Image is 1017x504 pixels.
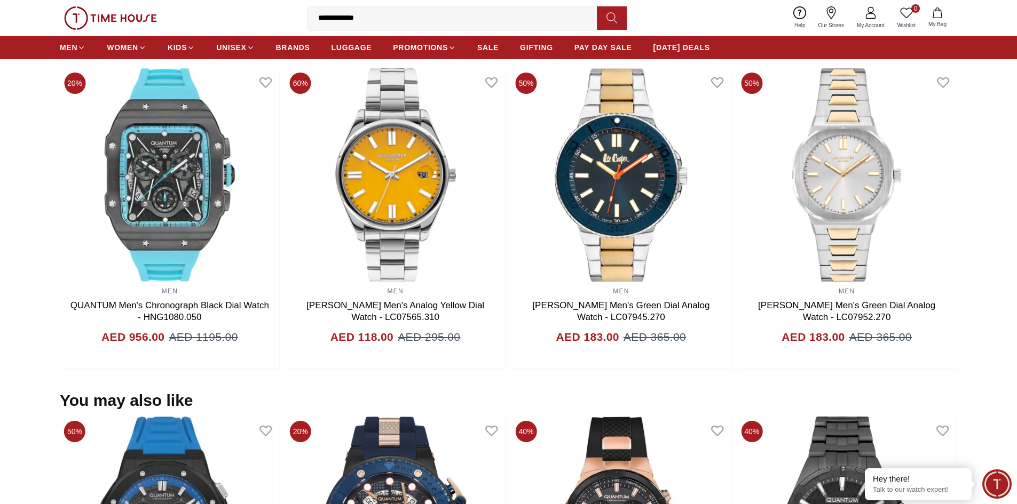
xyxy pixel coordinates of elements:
span: 0 [911,4,920,13]
span: My Account [853,21,889,29]
span: LUGGAGE [332,42,372,53]
span: 40% [741,421,762,442]
span: 50% [741,73,762,94]
span: [DATE] DEALS [653,42,710,53]
a: SALE [477,38,499,57]
a: MEN [60,38,85,57]
a: KIDS [168,38,195,57]
span: WOMEN [107,42,138,53]
span: 40% [516,421,537,442]
p: Talk to our watch expert! [873,485,964,494]
a: Our Stores [812,4,850,31]
span: UNISEX [216,42,246,53]
a: MEN [162,287,178,295]
a: LUGGAGE [332,38,372,57]
span: 60% [290,73,311,94]
span: Help [790,21,810,29]
a: MEN [613,287,629,295]
span: 20% [64,73,85,94]
span: AED 365.00 [624,329,686,346]
a: PAY DAY SALE [574,38,632,57]
span: GIFTING [520,42,553,53]
span: AED 295.00 [398,329,460,346]
a: [DATE] DEALS [653,38,710,57]
a: UNISEX [216,38,254,57]
span: AED 365.00 [849,329,912,346]
a: BRANDS [276,38,310,57]
span: PROMOTIONS [393,42,448,53]
div: Hey there! [873,474,964,484]
span: 20% [290,421,311,442]
a: WOMEN [107,38,146,57]
a: [PERSON_NAME] Men's Green Dial Analog Watch - LC07945.270 [532,300,709,322]
h2: You may also like [60,391,193,410]
span: 50% [64,421,85,442]
span: Wishlist [893,21,920,29]
button: My Bag [922,5,953,30]
span: SALE [477,42,499,53]
h4: AED 118.00 [330,329,393,346]
a: [PERSON_NAME] Men's Green Dial Analog Watch - LC07952.270 [758,300,935,322]
img: Lee Cooper Men's Green Dial Analog Watch - LC07952.270 [737,68,957,282]
img: QUANTUM Men's Chronograph Black Dial Watch - HNG1080.050 [60,68,280,282]
a: QUANTUM Men's Chronograph Black Dial Watch - HNG1080.050 [70,300,269,322]
img: Lee Cooper Men's Green Dial Analog Watch - LC07945.270 [511,68,731,282]
h4: AED 183.00 [556,329,619,346]
a: [PERSON_NAME] Men's Analog Yellow Dial Watch - LC07565.310 [306,300,484,322]
a: MEN [839,287,855,295]
img: Lee Cooper Men's Analog Yellow Dial Watch - LC07565.310 [286,68,506,282]
span: My Bag [924,20,951,28]
div: Chat Widget [982,469,1012,499]
a: Help [788,4,812,31]
span: BRANDS [276,42,310,53]
a: GIFTING [520,38,553,57]
a: MEN [387,287,403,295]
span: PAY DAY SALE [574,42,632,53]
span: MEN [60,42,77,53]
h4: AED 956.00 [101,329,164,346]
span: Our Stores [814,21,848,29]
span: AED 1195.00 [169,329,238,346]
img: ... [64,6,157,30]
span: 50% [516,73,537,94]
a: 0Wishlist [891,4,922,31]
a: PROMOTIONS [393,38,456,57]
h4: AED 183.00 [782,329,845,346]
span: KIDS [168,42,187,53]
